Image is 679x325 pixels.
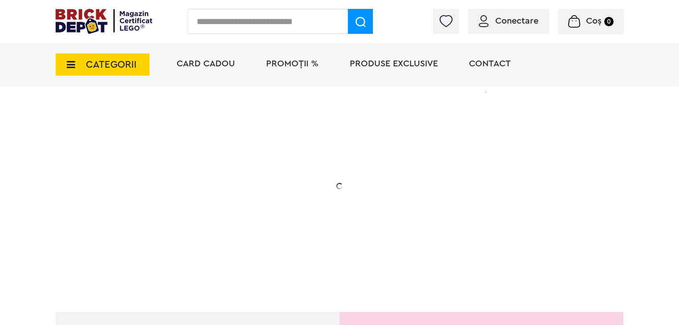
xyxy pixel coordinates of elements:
[469,59,511,68] a: Contact
[119,135,297,167] h1: 20% Reducere!
[119,233,297,244] div: Explorează
[495,16,538,25] span: Conectare
[119,176,297,213] h2: La două seturi LEGO de adulți achiziționate din selecție! În perioada 12 - [DATE]!
[479,16,538,25] a: Conectare
[266,59,319,68] a: PROMOȚII %
[350,59,438,68] a: Produse exclusive
[604,17,614,26] small: 0
[586,16,602,25] span: Coș
[86,60,137,69] span: CATEGORII
[177,59,235,68] a: Card Cadou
